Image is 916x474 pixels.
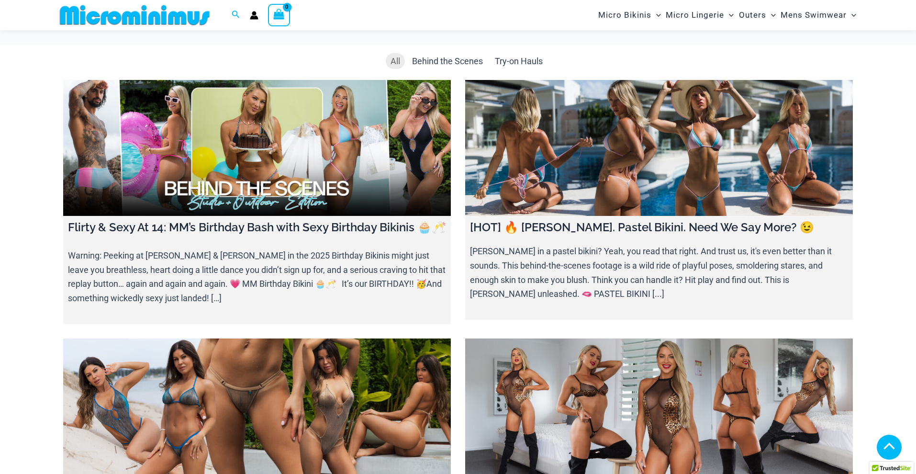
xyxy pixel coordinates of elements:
span: Try-on Hauls [495,56,543,66]
h4: Flirty & Sexy At 14: MM’s Birthday Bash with Sexy Birthday Bikinis 🧁🥂 [68,221,446,235]
a: Mens SwimwearMenu ToggleMenu Toggle [778,3,859,27]
span: All [391,56,400,66]
h4: [HOT] 🔥 [PERSON_NAME]. Pastel Bikini. Need We Say More? 😉 [470,221,848,235]
img: MM SHOP LOGO FLAT [56,4,213,26]
span: Micro Lingerie [666,3,724,27]
span: Menu Toggle [847,3,856,27]
a: Micro LingerieMenu ToggleMenu Toggle [663,3,736,27]
nav: Site Navigation [594,1,860,29]
span: Mens Swimwear [781,3,847,27]
span: Behind the Scenes [412,56,483,66]
span: Menu Toggle [766,3,776,27]
span: Menu Toggle [724,3,734,27]
a: Search icon link [232,9,240,21]
a: Flirty & Sexy At 14: MM’s Birthday Bash with Sexy Birthday Bikinis 🧁🥂 [63,80,451,216]
span: Micro Bikinis [598,3,651,27]
a: Micro BikinisMenu ToggleMenu Toggle [596,3,663,27]
p: Warning: Peeking at [PERSON_NAME] & [PERSON_NAME] in the 2025 Birthday Bikinis might just leave y... [68,248,446,305]
a: View Shopping Cart, empty [268,4,290,26]
span: Menu Toggle [651,3,661,27]
span: Outers [739,3,766,27]
a: Account icon link [250,11,258,20]
a: OutersMenu ToggleMenu Toggle [737,3,778,27]
a: [HOT] 🔥 Olivia. Pastel Bikini. Need We Say More? 😉 [465,80,853,216]
p: [PERSON_NAME] in a pastel bikini? Yeah, you read that right. And trust us, it's even better than ... [470,244,848,301]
